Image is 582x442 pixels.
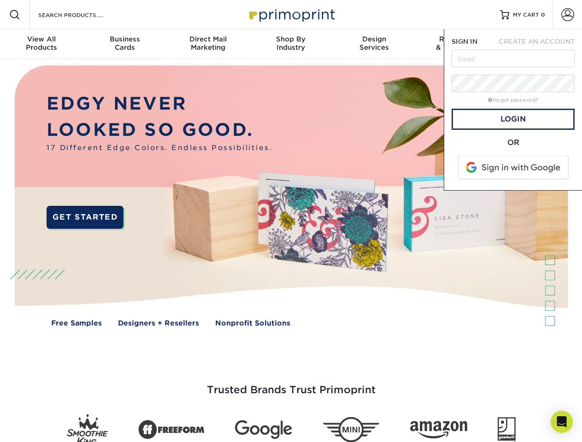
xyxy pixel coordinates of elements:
span: Direct Mail [166,35,249,43]
a: DesignServices [333,29,416,59]
div: Industry [249,35,332,52]
p: EDGY NEVER [47,91,272,117]
a: Resources& Templates [416,29,499,59]
span: MY CART [513,11,539,19]
a: Direct MailMarketing [166,29,249,59]
a: Designers + Resellers [118,318,199,329]
span: 0 [541,12,545,18]
span: Resources [416,35,499,43]
div: Marketing [166,35,249,52]
span: Business [83,35,166,43]
img: Primoprint [245,5,337,24]
span: Design [333,35,416,43]
img: Google [235,420,292,439]
img: Amazon [410,421,467,439]
a: BusinessCards [83,29,166,59]
div: Cards [83,35,166,52]
a: Nonprofit Solutions [215,318,290,329]
div: Open Intercom Messenger [551,411,573,433]
h3: Trusted Brands Trust Primoprint [22,362,561,407]
input: Email [452,50,575,67]
a: Free Samples [51,318,102,329]
img: Goodwill [498,417,516,442]
a: GET STARTED [47,206,123,229]
iframe: Google Customer Reviews [2,414,78,439]
div: & Templates [416,35,499,52]
p: LOOKED SO GOOD. [47,117,272,143]
div: Services [333,35,416,52]
a: Shop ByIndustry [249,29,332,59]
a: Login [452,109,575,130]
span: CREATE AN ACCOUNT [499,38,575,45]
span: Shop By [249,35,332,43]
span: 17 Different Edge Colors. Endless Possibilities. [47,143,272,153]
a: forgot password? [488,97,538,103]
div: OR [452,137,575,148]
input: SEARCH PRODUCTS..... [37,9,127,20]
span: SIGN IN [452,38,477,45]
